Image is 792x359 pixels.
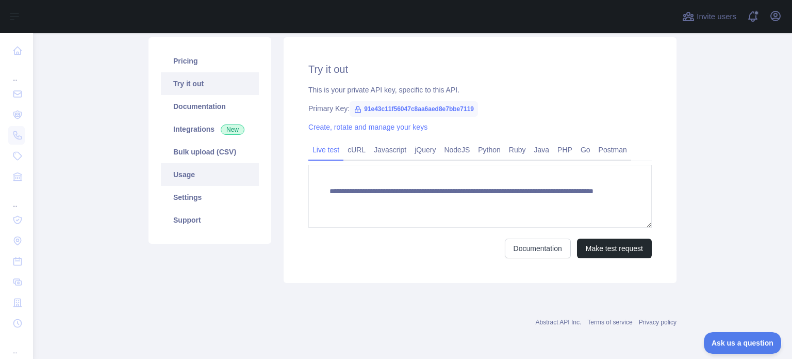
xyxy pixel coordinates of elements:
[704,332,782,354] iframe: Toggle Customer Support
[587,319,632,326] a: Terms of service
[440,142,474,158] a: NodeJS
[161,186,259,209] a: Settings
[161,95,259,118] a: Documentation
[697,11,736,23] span: Invite users
[505,239,571,258] a: Documentation
[505,142,530,158] a: Ruby
[161,72,259,95] a: Try it out
[161,141,259,163] a: Bulk upload (CSV)
[8,335,25,355] div: ...
[530,142,554,158] a: Java
[639,319,676,326] a: Privacy policy
[410,142,440,158] a: jQuery
[308,62,652,76] h2: Try it out
[350,101,478,117] span: 91e43c11f56047c8aa6aed8e7bbe7119
[308,123,427,131] a: Create, rotate and manage your keys
[161,209,259,231] a: Support
[308,85,652,95] div: This is your private API key, specific to this API.
[161,50,259,72] a: Pricing
[343,142,370,158] a: cURL
[308,142,343,158] a: Live test
[161,118,259,141] a: Integrations New
[474,142,505,158] a: Python
[536,319,582,326] a: Abstract API Inc.
[161,163,259,186] a: Usage
[553,142,576,158] a: PHP
[8,62,25,83] div: ...
[595,142,631,158] a: Postman
[221,124,244,135] span: New
[8,188,25,209] div: ...
[576,142,595,158] a: Go
[680,8,738,25] button: Invite users
[370,142,410,158] a: Javascript
[308,103,652,114] div: Primary Key:
[577,239,652,258] button: Make test request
